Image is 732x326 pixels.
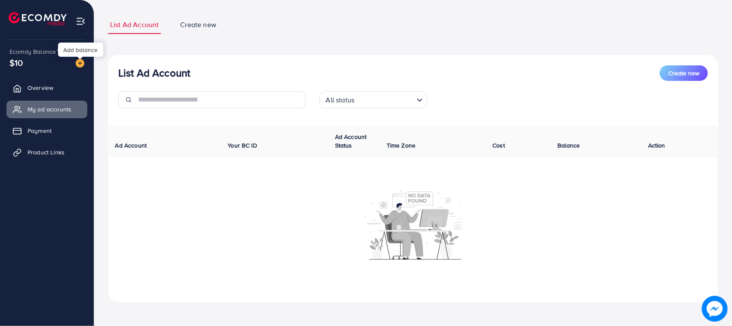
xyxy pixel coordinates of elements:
img: No account [364,189,462,260]
a: Overview [6,79,87,96]
button: Create new [660,65,708,81]
div: Search for option [320,91,427,108]
span: Create new [668,69,699,77]
span: Action [648,141,665,150]
span: Ad Account Status [335,132,367,150]
img: image [702,296,727,321]
span: Ecomdy Balance [9,47,56,56]
span: List Ad Account [110,20,159,30]
span: Time Zone [387,141,415,150]
img: logo [9,12,67,25]
span: Balance [557,141,580,150]
a: Product Links [6,144,87,161]
span: Create new [180,20,216,30]
span: Cost [493,141,505,150]
span: Product Links [28,148,65,157]
a: My ad accounts [6,101,87,118]
span: Overview [28,83,53,92]
input: Search for option [357,92,413,106]
h3: List Ad Account [118,67,190,79]
img: menu [76,16,86,26]
span: My ad accounts [28,105,71,114]
span: All status [324,94,357,106]
span: Ad Account [115,141,147,150]
span: $10 [9,56,23,69]
div: Add balance [58,43,103,57]
span: Your BC ID [228,141,257,150]
a: Payment [6,122,87,139]
span: Payment [28,126,52,135]
img: image [76,59,84,68]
